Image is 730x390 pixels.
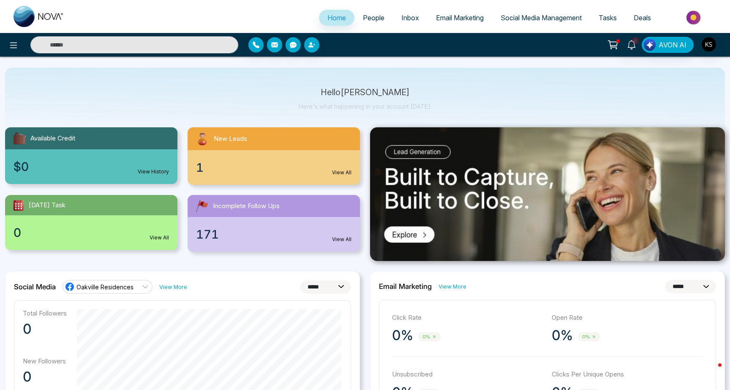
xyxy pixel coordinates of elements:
[632,37,639,44] span: 6
[23,368,67,385] p: 0
[159,283,187,291] a: View More
[501,14,582,22] span: Social Media Management
[319,10,354,26] a: Home
[625,10,659,26] a: Deals
[299,89,432,96] p: Hello [PERSON_NAME]
[621,37,642,52] a: 6
[150,234,169,242] a: View All
[182,127,365,185] a: New Leads1View All
[30,134,75,143] span: Available Credit
[392,327,413,344] p: 0%
[428,10,492,26] a: Email Marketing
[418,332,441,342] span: 0%
[599,14,617,22] span: Tasks
[213,201,280,211] span: Incomplete Follow Ups
[436,14,484,22] span: Email Marketing
[332,236,351,243] a: View All
[23,321,67,338] p: 0
[138,168,169,176] a: View History
[552,370,703,379] p: Clicks Per Unique Opens
[590,10,625,26] a: Tasks
[194,198,210,214] img: followUps.svg
[194,131,210,147] img: newLeads.svg
[634,14,651,22] span: Deals
[659,40,686,50] span: AVON AI
[552,327,573,344] p: 0%
[701,361,722,382] iframe: Intercom live chat
[14,283,56,291] h2: Social Media
[196,159,204,176] span: 1
[29,200,65,210] span: [DATE] Task
[12,131,27,146] img: availableCredit.svg
[702,37,716,52] img: User Avatar
[492,10,590,26] a: Social Media Management
[401,14,419,22] span: Inbox
[23,309,67,317] p: Total Followers
[379,282,432,291] h2: Email Marketing
[182,195,365,252] a: Incomplete Follow Ups171View All
[370,127,725,261] img: .
[23,357,67,365] p: New Followers
[196,225,219,243] span: 171
[214,134,247,144] span: New Leads
[12,198,25,212] img: todayTask.svg
[332,169,351,176] a: View All
[14,6,64,27] img: Nova CRM Logo
[14,224,21,242] span: 0
[392,370,543,379] p: Unsubscribed
[664,8,725,27] img: Market-place.gif
[578,332,600,342] span: 0%
[327,14,346,22] span: Home
[299,103,432,110] p: Here's what happening in your account [DATE].
[76,283,133,291] span: Oakville Residences
[393,10,428,26] a: Inbox
[14,158,29,176] span: $0
[392,313,543,323] p: Click Rate
[644,39,656,51] img: Lead Flow
[363,14,384,22] span: People
[439,283,466,291] a: View More
[642,37,694,53] button: AVON AI
[552,313,703,323] p: Open Rate
[354,10,393,26] a: People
